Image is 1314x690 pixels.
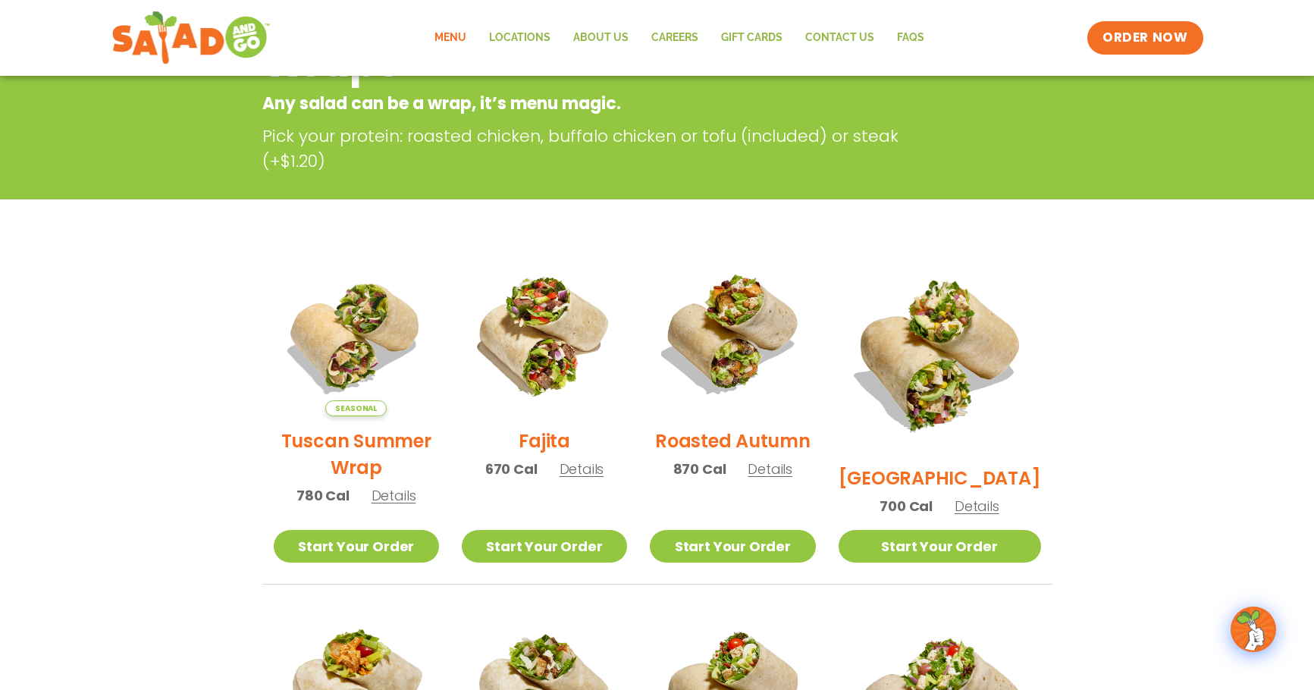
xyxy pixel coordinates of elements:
span: Details [955,497,999,516]
a: Start Your Order [650,530,815,563]
a: Contact Us [794,20,886,55]
img: Product photo for Roasted Autumn Wrap [650,251,815,416]
h2: [GEOGRAPHIC_DATA] [839,465,1041,491]
img: new-SAG-logo-768×292 [111,8,271,68]
h2: Tuscan Summer Wrap [274,428,439,481]
p: Pick your protein: roasted chicken, buffalo chicken or tofu (included) or steak (+$1.20) [262,124,937,174]
img: wpChatIcon [1232,608,1275,651]
a: GIFT CARDS [710,20,794,55]
nav: Menu [423,20,936,55]
a: Start Your Order [274,530,439,563]
h2: Fajita [519,428,570,454]
span: Details [372,486,416,505]
span: Details [560,459,604,478]
a: Locations [478,20,562,55]
img: Product photo for Fajita Wrap [462,251,627,416]
img: Product photo for BBQ Ranch Wrap [839,251,1041,453]
h2: Roasted Autumn [655,428,811,454]
a: FAQs [886,20,936,55]
a: Start Your Order [462,530,627,563]
span: 870 Cal [673,459,726,479]
a: Menu [423,20,478,55]
span: 700 Cal [880,496,933,516]
a: ORDER NOW [1087,21,1203,55]
span: 780 Cal [296,485,350,506]
span: Details [748,459,792,478]
span: ORDER NOW [1102,29,1187,47]
img: Product photo for Tuscan Summer Wrap [274,251,439,416]
span: Seasonal [325,400,387,416]
a: Careers [640,20,710,55]
a: Start Your Order [839,530,1041,563]
p: Any salad can be a wrap, it’s menu magic. [262,91,930,116]
span: 670 Cal [485,459,538,479]
a: About Us [562,20,640,55]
